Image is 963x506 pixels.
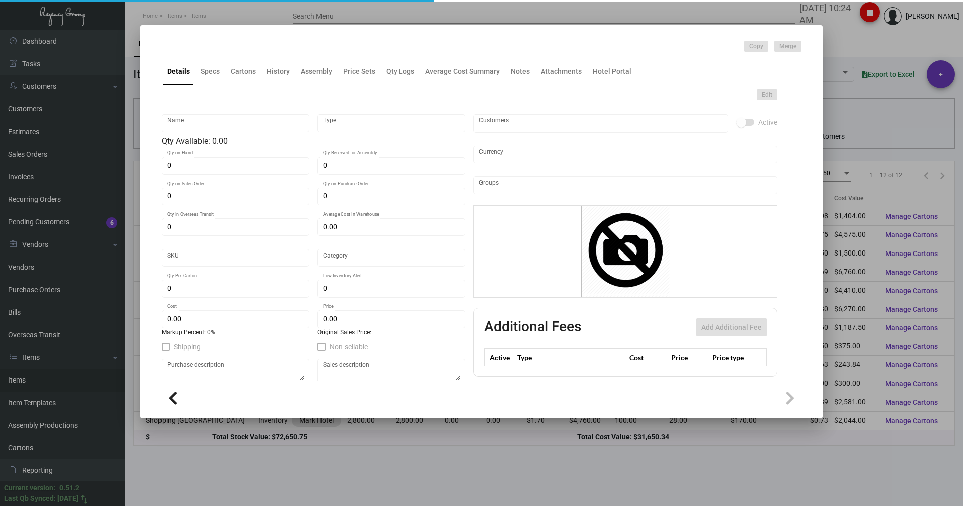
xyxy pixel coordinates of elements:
div: Details [167,66,190,77]
span: Active [758,116,777,129]
div: Assembly [301,66,332,77]
div: Notes [511,66,530,77]
button: Add Additional Fee [696,318,767,336]
div: Price Sets [343,66,375,77]
div: Average Cost Summary [425,66,500,77]
div: History [267,66,290,77]
input: Add new.. [479,119,723,128]
span: Non-sellable [330,341,368,353]
button: Edit [757,89,777,100]
div: Current version: [4,483,55,493]
button: Copy [744,41,768,52]
span: Copy [749,42,763,51]
span: Merge [779,42,796,51]
h2: Additional Fees [484,318,581,336]
div: Attachments [541,66,582,77]
th: Cost [627,349,668,366]
span: Shipping [174,341,201,353]
button: Merge [774,41,801,52]
div: Qty Logs [386,66,414,77]
th: Active [485,349,515,366]
th: Price [669,349,710,366]
th: Price type [710,349,755,366]
span: Add Additional Fee [701,323,762,331]
div: Specs [201,66,220,77]
div: 0.51.2 [59,483,79,493]
div: Hotel Portal [593,66,631,77]
th: Type [515,349,627,366]
input: Add new.. [479,181,772,189]
span: Edit [762,91,772,99]
div: Last Qb Synced: [DATE] [4,493,78,504]
div: Qty Available: 0.00 [162,135,465,147]
div: Cartons [231,66,256,77]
